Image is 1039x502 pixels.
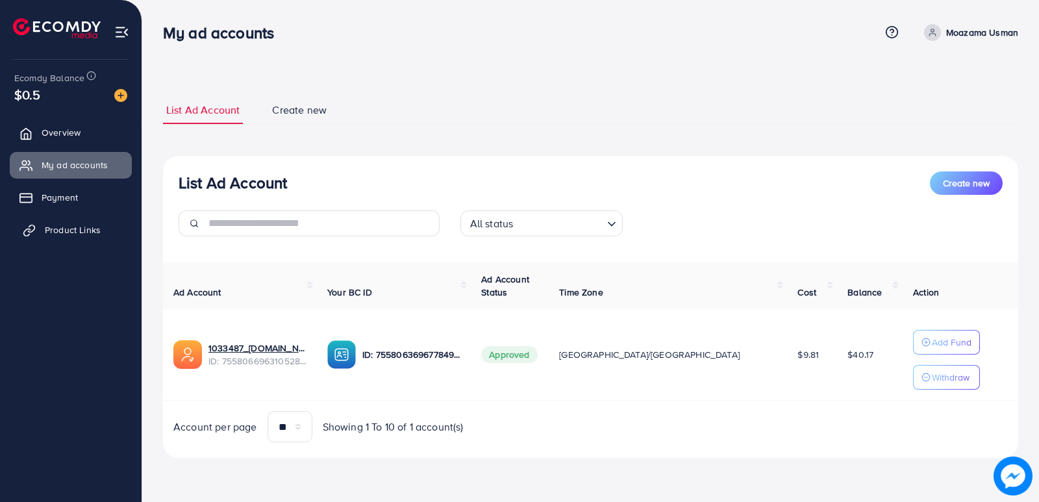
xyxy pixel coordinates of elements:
[994,457,1033,496] img: image
[919,24,1018,41] a: Moazama Usman
[468,214,516,233] span: All status
[460,210,623,236] div: Search for option
[114,25,129,40] img: menu
[13,18,101,38] img: logo
[10,119,132,145] a: Overview
[14,71,84,84] span: Ecomdy Balance
[913,286,939,299] span: Action
[943,177,990,190] span: Create new
[517,212,601,233] input: Search for option
[327,340,356,369] img: ic-ba-acc.ded83a64.svg
[42,126,81,139] span: Overview
[930,171,1003,195] button: Create new
[10,217,132,243] a: Product Links
[323,420,464,434] span: Showing 1 To 10 of 1 account(s)
[559,348,740,361] span: [GEOGRAPHIC_DATA]/[GEOGRAPHIC_DATA]
[847,348,873,361] span: $40.17
[10,184,132,210] a: Payment
[166,103,240,118] span: List Ad Account
[847,286,882,299] span: Balance
[797,286,816,299] span: Cost
[14,85,41,104] span: $0.5
[163,23,284,42] h3: My ad accounts
[481,346,537,363] span: Approved
[932,370,970,385] p: Withdraw
[913,365,980,390] button: Withdraw
[208,342,307,368] div: <span class='underline'>1033487_mous.pk_1759749615728</span></br>7558066963105284112
[208,342,307,355] a: 1033487_[DOMAIN_NAME]_1759749615728
[208,355,307,368] span: ID: 7558066963105284112
[362,347,460,362] p: ID: 7558063696778493968
[42,191,78,204] span: Payment
[327,286,372,299] span: Your BC ID
[179,173,287,192] h3: List Ad Account
[559,286,603,299] span: Time Zone
[10,152,132,178] a: My ad accounts
[946,25,1018,40] p: Moazama Usman
[797,348,819,361] span: $9.81
[45,223,101,236] span: Product Links
[173,286,221,299] span: Ad Account
[932,334,971,350] p: Add Fund
[173,420,257,434] span: Account per page
[272,103,327,118] span: Create new
[913,330,980,355] button: Add Fund
[481,273,529,299] span: Ad Account Status
[114,89,127,102] img: image
[42,158,108,171] span: My ad accounts
[173,340,202,369] img: ic-ads-acc.e4c84228.svg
